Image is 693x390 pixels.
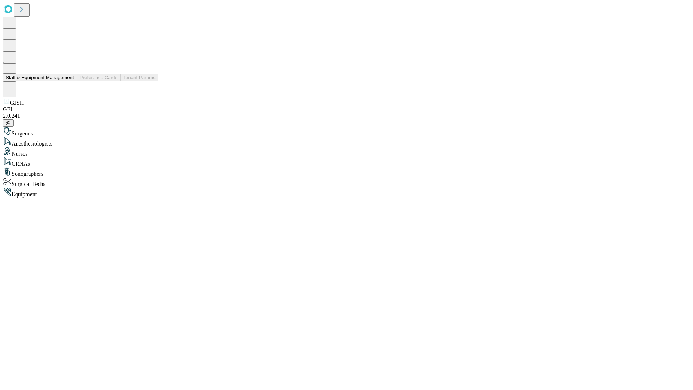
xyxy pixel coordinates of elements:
div: Sonographers [3,167,690,177]
div: Equipment [3,187,690,198]
div: 2.0.241 [3,113,690,119]
div: CRNAs [3,157,690,167]
button: Preference Cards [77,74,120,81]
div: Surgical Techs [3,177,690,187]
span: GJSH [10,100,24,106]
div: Anesthesiologists [3,137,690,147]
div: GEI [3,106,690,113]
button: Staff & Equipment Management [3,74,77,81]
div: Nurses [3,147,690,157]
button: @ [3,119,14,127]
div: Surgeons [3,127,690,137]
span: @ [6,120,11,126]
button: Tenant Params [120,74,158,81]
